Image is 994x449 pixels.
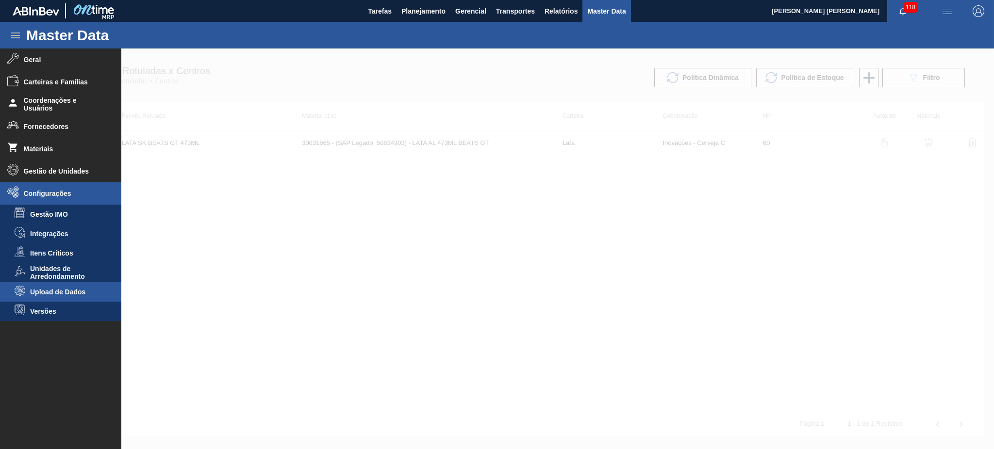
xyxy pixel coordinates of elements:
[942,5,953,17] img: userActions
[587,5,626,17] span: Master Data
[30,249,105,257] span: Itens Críticos
[24,123,104,130] span: Fornecedores
[30,265,105,280] span: Unidades de Arredondamento
[24,56,104,64] span: Geral
[887,4,918,18] button: Notificações
[30,230,105,238] span: Integrações
[904,2,917,13] span: 118
[24,78,104,86] span: Carteiras e Famílias
[30,210,105,218] span: Gestão IMO
[24,145,104,153] span: Materiais
[496,5,535,17] span: Transportes
[13,7,59,16] img: TNhmsLtSVTkK8tSr43FrP2fwEKptu5GPRR3wAAAABJRU5ErkJggg==
[26,30,199,41] h1: Master Data
[401,5,446,17] span: Planejamento
[368,5,392,17] span: Tarefas
[24,96,104,112] span: Coordenações e Usuários
[30,288,105,296] span: Upload de Dados
[30,307,105,315] span: Versões
[455,5,486,17] span: Gerencial
[545,5,578,17] span: Relatórios
[24,167,104,175] span: Gestão de Unidades
[973,5,984,17] img: Logout
[24,190,104,197] span: Configurações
